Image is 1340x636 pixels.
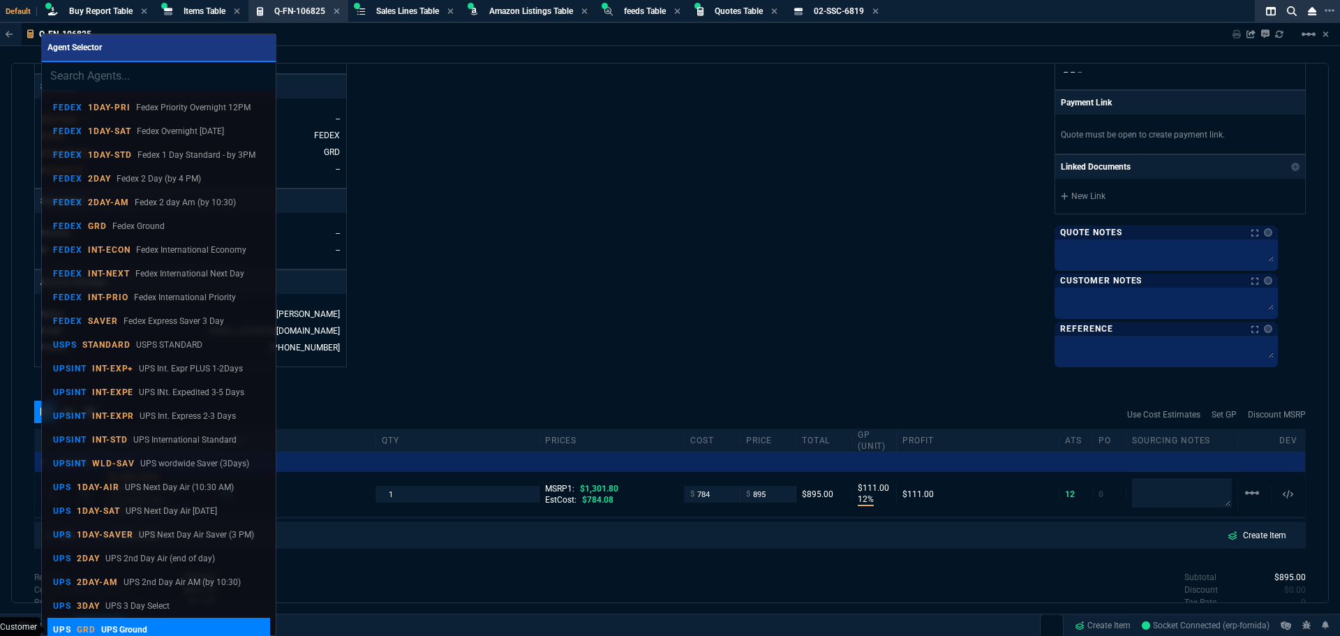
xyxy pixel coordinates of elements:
[77,553,100,564] p: 2DAY
[53,173,82,184] p: FEDEX
[88,268,130,279] p: INT-NEXT
[137,125,224,138] p: Fedex Overnight [DATE]
[53,505,71,517] p: UPS
[126,505,217,517] p: UPS Next Day Air [DATE]
[88,316,118,327] p: SAVER
[140,410,236,422] p: UPS Int. Express 2-3 Days
[53,434,87,445] p: UPSINT
[88,221,107,232] p: GRD
[135,196,236,209] p: Fedex 2 day Am (by 10:30)
[92,363,134,374] p: INT-EXP+
[77,624,96,635] p: GRD
[105,600,170,612] p: UPS 3 Day Select
[92,411,135,422] p: INT-EXPR
[136,244,246,256] p: Fedex International Economy
[139,362,243,375] p: UPS Int. Expr PLUS 1-2Days
[105,552,215,565] p: UPS 2nd Day Air (end of day)
[47,43,102,52] span: Agent Selector
[136,101,251,114] p: Fedex Priority Overnight 12PM
[53,600,71,612] p: UPS
[92,387,134,398] p: INT-EXPE
[53,387,87,398] p: UPSINT
[134,291,236,304] p: Fedex International Priority
[53,363,87,374] p: UPSINT
[77,505,120,517] p: 1DAY-SAT
[88,102,131,113] p: 1DAY-PRI
[77,577,118,588] p: 2DAY-AM
[136,339,202,351] p: USPS STANDARD
[53,529,71,540] p: UPS
[101,623,147,636] p: UPS Ground
[53,553,71,564] p: UPS
[137,149,255,161] p: Fedex 1 Day Standard - by 3PM
[53,102,82,113] p: FEDEX
[53,126,82,137] p: FEDEX
[53,221,82,232] p: FEDEX
[77,529,133,540] p: 1DAY-SAVER
[139,386,244,399] p: UPS INt. Expedited 3-5 Days
[135,267,244,280] p: Fedex International Next Day
[53,339,77,350] p: USPS
[53,149,82,161] p: FEDEX
[53,577,71,588] p: UPS
[133,434,237,446] p: UPS International Standard
[124,315,224,327] p: Fedex Express Saver 3 Day
[88,244,131,256] p: INT-ECON
[53,268,82,279] p: FEDEX
[125,481,234,494] p: UPS Next Day Air (10:30 AM)
[53,411,87,422] p: UPSINT
[88,126,131,137] p: 1DAY-SAT
[139,528,254,541] p: UPS Next Day Air Saver (3 PM)
[88,173,111,184] p: 2DAY
[88,197,129,208] p: 2DAY-AM
[53,197,82,208] p: FEDEX
[53,624,71,635] p: UPS
[77,600,100,612] p: 3DAY
[88,292,128,303] p: INT-PRIO
[53,292,82,303] p: FEDEX
[88,149,132,161] p: 1DAY-STD
[42,62,276,90] input: Search Agents...
[92,434,128,445] p: INT-STD
[117,172,201,185] p: Fedex 2 Day (by 4 PM)
[53,316,82,327] p: FEDEX
[140,457,249,470] p: UPS wordwide Saver (3Days)
[53,458,87,469] p: UPSINT
[77,482,119,493] p: 1DAY-AIR
[124,576,241,589] p: UPS 2nd Day Air AM (by 10:30)
[53,482,71,493] p: UPS
[112,220,165,232] p: Fedex Ground
[82,339,131,350] p: STANDARD
[53,244,82,256] p: FEDEX
[92,458,135,469] p: WLD-SAV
